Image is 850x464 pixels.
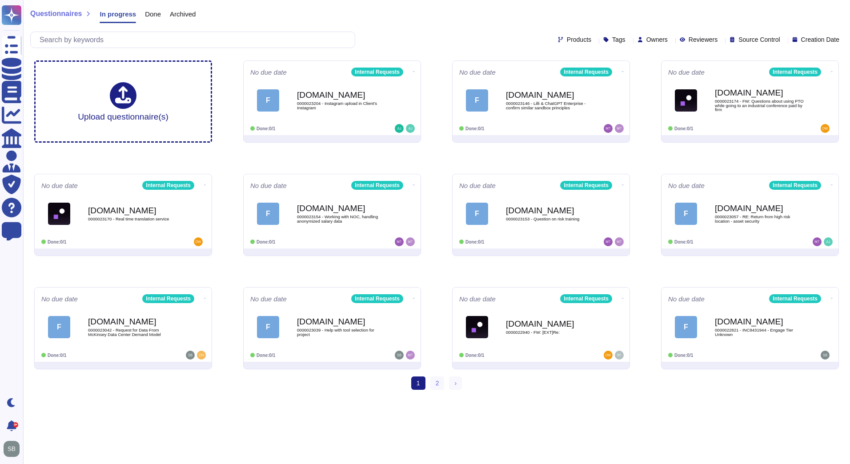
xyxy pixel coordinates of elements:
div: Internal Requests [351,294,403,303]
img: user [395,351,404,360]
img: Logo [675,89,697,112]
img: user [395,124,404,133]
span: No due date [668,182,705,189]
span: Reviewers [689,36,718,43]
img: user [813,237,822,246]
span: Done: 0/1 [48,240,66,244]
span: No due date [459,296,496,302]
span: Done [145,11,161,17]
img: user [186,351,195,360]
img: user [406,124,415,133]
div: F [466,203,488,225]
img: user [604,351,613,360]
span: 0000023154 - Working with NOC, handling anonymized salary data [297,215,386,223]
span: Products [567,36,591,43]
span: In progress [100,11,136,17]
span: No due date [250,296,287,302]
span: No due date [41,182,78,189]
div: Internal Requests [560,68,612,76]
img: user [821,124,830,133]
b: [DOMAIN_NAME] [506,320,595,328]
img: user [395,237,404,246]
b: [DOMAIN_NAME] [297,204,386,212]
img: user [615,351,624,360]
span: No due date [459,69,496,76]
img: user [604,237,613,246]
span: 0000023057 - RE: Return from high risk location - asset security [715,215,804,223]
b: [DOMAIN_NAME] [88,206,177,215]
img: user [4,441,20,457]
div: Internal Requests [560,181,612,190]
b: [DOMAIN_NAME] [715,88,804,97]
b: [DOMAIN_NAME] [88,317,177,326]
span: Questionnaires [30,10,82,17]
span: Done: 0/1 [465,240,484,244]
div: Internal Requests [351,68,403,76]
b: [DOMAIN_NAME] [715,317,804,326]
span: Done: 0/1 [465,126,484,131]
div: F [48,316,70,338]
img: user [615,124,624,133]
span: Tags [612,36,625,43]
span: 0000023039 - Help with tool selection for project [297,328,386,336]
img: user [604,124,613,133]
div: Internal Requests [769,181,821,190]
img: user [824,237,833,246]
img: user [406,237,415,246]
span: No due date [250,182,287,189]
div: F [466,89,488,112]
span: 0000023204 - Instagram upload in Client's Instagram [297,101,386,110]
div: F [257,89,279,112]
span: Done: 0/1 [257,240,275,244]
b: [DOMAIN_NAME] [297,91,386,99]
span: Done: 0/1 [465,353,484,358]
div: Internal Requests [142,294,194,303]
span: Owners [646,36,668,43]
span: 1 [411,376,425,390]
span: No due date [41,296,78,302]
div: 9+ [13,422,18,428]
img: user [615,237,624,246]
span: No due date [250,69,287,76]
div: Upload questionnaire(s) [78,82,168,121]
img: user [197,351,206,360]
span: Done: 0/1 [674,126,693,131]
span: No due date [668,296,705,302]
span: 0000022821 - INC8431944 - Engage Tier Unknown [715,328,804,336]
span: No due date [668,69,705,76]
div: F [257,203,279,225]
span: Done: 0/1 [674,240,693,244]
span: Done: 0/1 [48,353,66,358]
button: user [2,439,26,459]
b: [DOMAIN_NAME] [715,204,804,212]
img: Logo [466,316,488,338]
div: Internal Requests [769,68,821,76]
a: 2 [430,376,445,390]
span: 0000023146 - Lilli & ChatGPT Enterprise - confirm similar sandbox principles [506,101,595,110]
span: Source Control [738,36,780,43]
span: Creation Date [801,36,839,43]
span: 0000022940 - FW: [EXT]Re: [506,330,595,335]
img: user [821,351,830,360]
span: › [454,380,457,387]
span: 0000023153 - Question on risk training [506,217,595,221]
img: user [194,237,203,246]
div: F [675,203,697,225]
span: 0000023042 - Request for Data From McKinsey Data Center Demand Model [88,328,177,336]
div: F [257,316,279,338]
div: Internal Requests [769,294,821,303]
div: Internal Requests [560,294,612,303]
span: 0000023170 - Real time translation service [88,217,177,221]
span: Archived [170,11,196,17]
span: Done: 0/1 [674,353,693,358]
b: [DOMAIN_NAME] [297,317,386,326]
span: No due date [459,182,496,189]
b: [DOMAIN_NAME] [506,91,595,99]
div: Internal Requests [351,181,403,190]
input: Search by keywords [35,32,355,48]
div: Internal Requests [142,181,194,190]
img: user [406,351,415,360]
div: F [675,316,697,338]
span: 0000023174 - FW: Questions about using PTO while going to an industrial conference paid by firm [715,99,804,112]
img: Logo [48,203,70,225]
